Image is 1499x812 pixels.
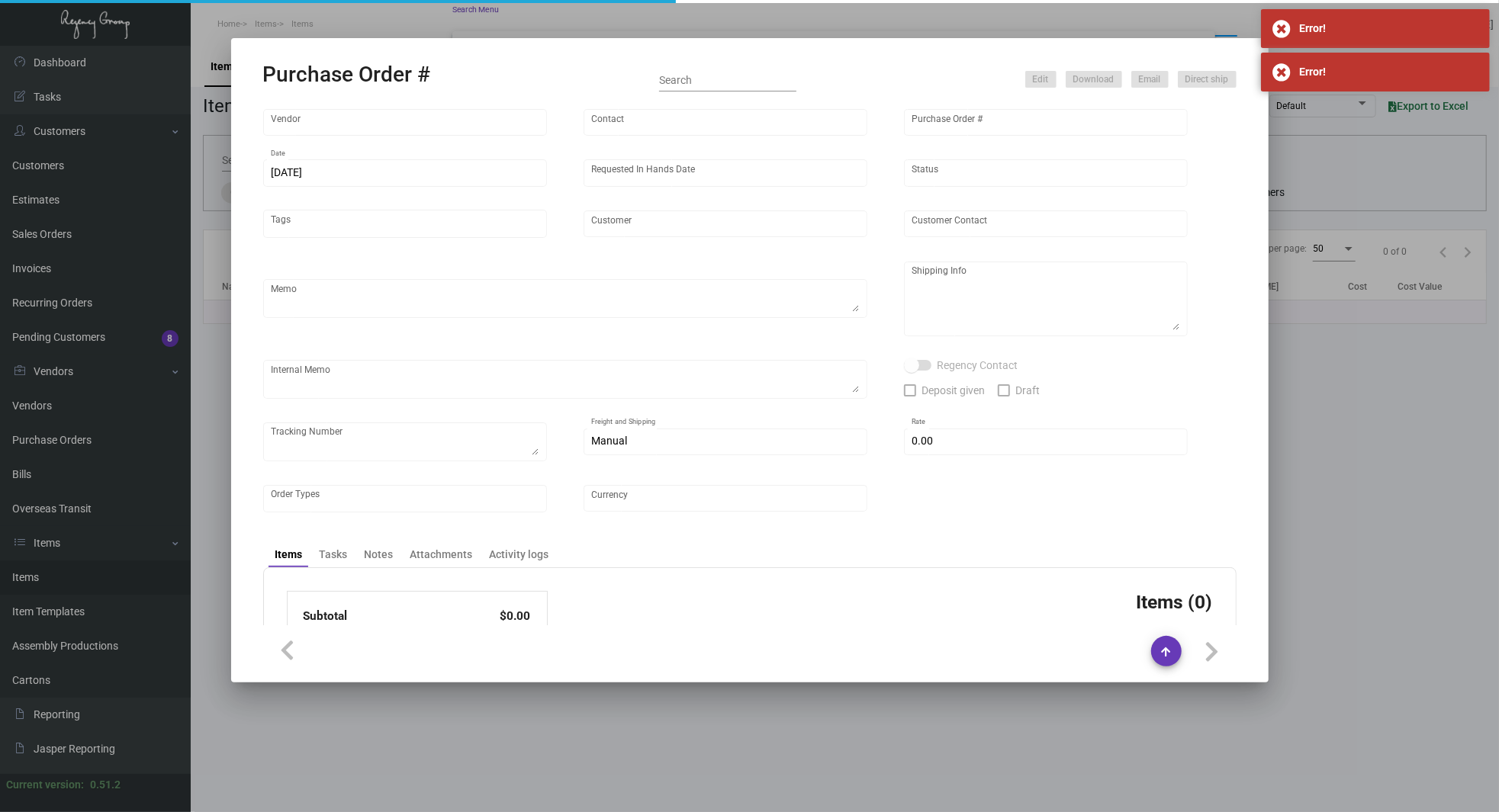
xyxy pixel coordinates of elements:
button: Edit [1025,71,1057,88]
button: Email [1131,71,1169,88]
span: Manual [591,435,627,447]
span: Regency Contact [938,356,1018,374]
td: $0.00 [468,607,532,626]
td: Subtotal [303,607,468,626]
div: 0.51.2 [90,777,121,793]
span: Deposit given [922,381,986,400]
div: Attachments [410,547,472,563]
div: Items [275,547,302,563]
div: Current version: [6,777,84,793]
div: Activity logs [489,547,548,563]
span: Download [1073,73,1115,86]
div: Tasks [319,547,347,563]
span: Draft [1016,381,1041,400]
h3: Items (0) [1137,591,1213,613]
div: Error! [1299,21,1478,37]
button: Direct ship [1178,71,1237,88]
button: Download [1066,71,1122,88]
span: Email [1139,73,1161,86]
div: Notes [364,547,393,563]
h2: Purchase Order # [263,62,431,88]
div: Error! [1299,64,1478,80]
span: Edit [1033,73,1049,86]
span: Direct ship [1185,73,1229,86]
